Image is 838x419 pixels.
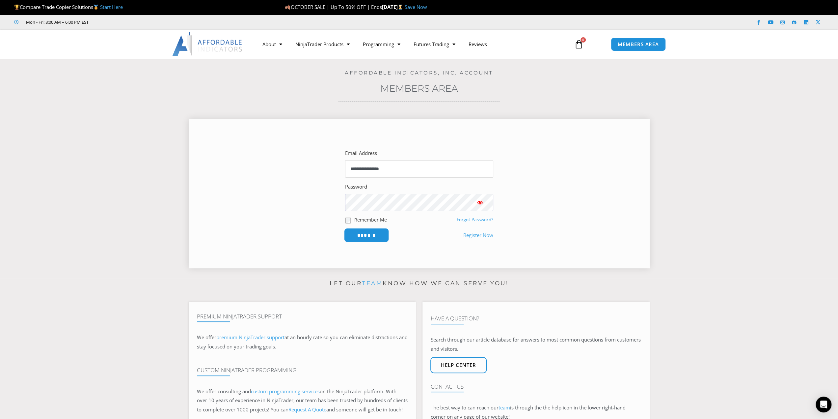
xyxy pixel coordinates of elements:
[441,363,476,368] span: Help center
[94,5,98,10] img: 🥇
[24,18,89,26] span: Mon - Fri: 8:00 AM – 6:00 PM EST
[197,334,408,350] span: at an hourly rate so you can eliminate distractions and stay focused on your trading goals.
[256,37,567,52] nav: Menu
[14,4,123,10] span: Compare Trade Copier Solutions
[618,42,659,47] span: MEMBERS AREA
[564,35,593,54] a: 0
[398,5,403,10] img: ⌛
[197,388,320,395] span: We offer consulting and
[189,278,650,289] p: Let our know how we can serve you!
[404,4,427,10] a: Save Now
[197,313,408,320] h4: Premium NinjaTrader Support
[431,383,641,390] h4: Contact Us
[407,37,462,52] a: Futures Trading
[463,231,493,240] a: Register Now
[457,217,493,223] a: Forgot Password?
[499,404,510,411] a: team
[611,38,666,51] a: MEMBERS AREA
[256,37,289,52] a: About
[354,216,387,223] label: Remember Me
[251,388,320,395] a: custom programming services
[98,19,197,25] iframe: Customer reviews powered by Trustpilot
[345,70,493,76] a: Affordable Indicators, Inc. Account
[197,367,408,374] h4: Custom NinjaTrader Programming
[356,37,407,52] a: Programming
[285,5,290,10] img: 🍂
[285,4,382,10] span: OCTOBER SALE | Up To 50% OFF | Ends
[288,406,326,413] a: Request A Quote
[816,397,831,412] div: Open Intercom Messenger
[216,334,284,341] a: premium NinjaTrader support
[14,5,19,10] img: 🏆
[172,32,243,56] img: LogoAI | Affordable Indicators – NinjaTrader
[362,280,383,286] a: team
[345,182,367,192] label: Password
[430,357,487,373] a: Help center
[289,37,356,52] a: NinjaTrader Products
[431,335,641,354] p: Search through our article database for answers to most common questions from customers and visit...
[431,315,641,322] h4: Have A Question?
[462,37,494,52] a: Reviews
[345,149,377,158] label: Email Address
[197,334,216,341] span: We offer
[100,4,123,10] a: Start Here
[197,388,408,413] span: on the NinjaTrader platform. With over 10 years of experience in NinjaTrader, our team has been t...
[467,194,493,211] button: Show password
[382,4,404,10] strong: [DATE]
[581,37,586,43] span: 0
[380,83,458,94] a: Members Area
